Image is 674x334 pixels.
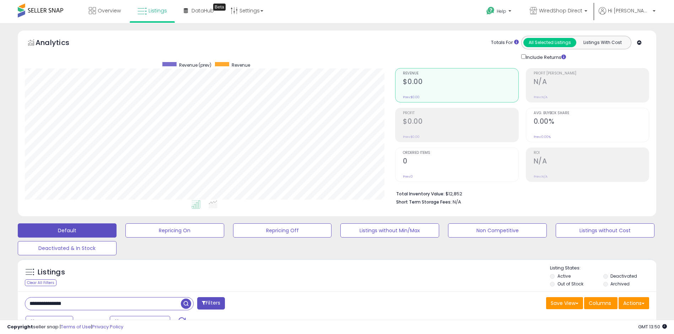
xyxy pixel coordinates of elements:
[448,223,547,238] button: Non Competitive
[396,191,444,197] b: Total Inventory Value:
[550,265,656,272] p: Listing States:
[74,319,107,326] span: Compared to:
[534,78,649,87] h2: N/A
[576,38,629,47] button: Listings With Cost
[453,199,461,205] span: N/A
[403,78,518,87] h2: $0.00
[92,323,123,330] a: Privacy Policy
[539,7,582,14] span: WiredShop Direct
[403,72,518,76] span: Revenue
[534,95,548,99] small: Prev: N/A
[98,7,121,14] span: Overview
[36,38,83,49] h5: Analytics
[599,7,656,23] a: Hi [PERSON_NAME]
[638,323,667,330] span: 2025-09-15 13:50 GMT
[179,62,211,68] span: Revenue (prev)
[534,72,649,76] span: Profit [PERSON_NAME]
[546,297,583,309] button: Save View
[403,174,413,179] small: Prev: 0
[18,223,117,238] button: Default
[125,223,224,238] button: Repricing On
[608,7,651,14] span: Hi [PERSON_NAME]
[25,279,56,286] div: Clear All Filters
[110,316,170,328] button: Sep-01 - Sep-07
[523,38,576,47] button: All Selected Listings
[486,6,495,15] i: Get Help
[481,1,518,23] a: Help
[403,151,518,155] span: Ordered Items
[557,281,583,287] label: Out of Stock
[610,273,637,279] label: Deactivated
[403,117,518,127] h2: $0.00
[534,117,649,127] h2: 0.00%
[516,53,575,61] div: Include Returns
[149,7,167,14] span: Listings
[534,111,649,115] span: Avg. Buybox Share
[396,189,644,197] li: $12,852
[403,135,420,139] small: Prev: $0.00
[403,95,420,99] small: Prev: $0.00
[197,297,225,310] button: Filters
[18,241,117,255] button: Deactivated & In Stock
[497,8,506,14] span: Help
[61,323,91,330] a: Terms of Use
[584,297,618,309] button: Columns
[556,223,654,238] button: Listings without Cost
[589,300,611,307] span: Columns
[36,318,64,325] span: Last 7 Days
[534,135,551,139] small: Prev: 0.00%
[7,323,33,330] strong: Copyright
[534,157,649,167] h2: N/A
[403,111,518,115] span: Profit
[233,223,332,238] button: Repricing Off
[403,157,518,167] h2: 0
[26,316,73,328] button: Last 7 Days
[619,297,649,309] button: Actions
[232,62,250,68] span: Revenue
[192,7,214,14] span: DataHub
[534,151,649,155] span: ROI
[557,273,571,279] label: Active
[120,318,161,325] span: Sep-01 - Sep-07
[340,223,439,238] button: Listings without Min/Max
[38,267,65,277] h5: Listings
[610,281,630,287] label: Archived
[7,324,123,330] div: seller snap | |
[213,4,226,11] div: Tooltip anchor
[396,199,452,205] b: Short Term Storage Fees:
[491,39,519,46] div: Totals For
[534,174,548,179] small: Prev: N/A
